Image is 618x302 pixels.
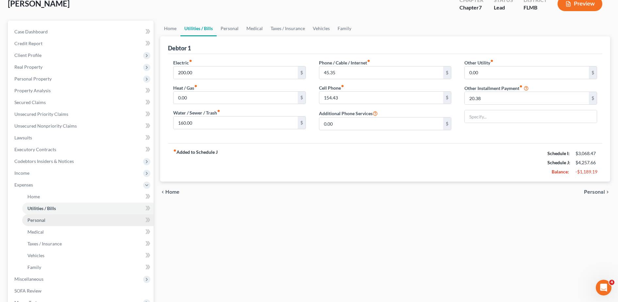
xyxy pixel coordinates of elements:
span: Unsecured Nonpriority Claims [14,123,77,129]
input: -- [319,117,443,130]
i: chevron_right [605,189,610,195]
a: Lawsuits [9,132,154,144]
span: Credit Report [14,41,42,46]
a: Utilities / Bills [180,21,217,36]
div: $ [298,66,306,79]
label: Water / Sewer / Trash [173,109,220,116]
strong: Added to Schedule J [173,149,218,176]
label: Cell Phone [319,84,344,91]
span: Home [165,189,179,195]
input: -- [465,92,589,104]
label: Electric [173,59,192,66]
strong: Schedule I: [547,151,570,156]
span: Personal Property [14,76,52,81]
span: Property Analysis [14,88,51,93]
label: Phone / Cable / Internet [319,59,370,66]
a: Medical [242,21,267,36]
div: $ [589,92,597,104]
span: Utilities / Bills [27,205,56,211]
a: Medical [22,226,154,238]
i: fiber_manual_record [194,84,197,88]
i: fiber_manual_record [341,84,344,88]
button: Personal chevron_right [584,189,610,195]
span: SOFA Review [14,288,42,293]
button: chevron_left Home [160,189,179,195]
span: Executory Contracts [14,147,56,152]
span: Codebtors Insiders & Notices [14,158,74,164]
div: Lead [494,4,513,11]
div: Chapter [459,4,483,11]
input: -- [174,66,298,79]
span: Real Property [14,64,42,70]
span: Home [27,194,40,199]
input: Specify... [465,110,597,123]
i: fiber_manual_record [173,149,176,152]
i: fiber_manual_record [519,85,523,88]
span: Personal [27,217,45,223]
a: Taxes / Insurance [22,238,154,250]
span: Expenses [14,182,33,187]
a: Home [22,191,154,203]
a: Personal [22,214,154,226]
a: Unsecured Nonpriority Claims [9,120,154,132]
span: Lawsuits [14,135,32,140]
span: Medical [27,229,44,235]
div: $ [443,117,451,130]
i: fiber_manual_record [367,59,370,62]
i: chevron_left [160,189,165,195]
a: Case Dashboard [9,26,154,38]
strong: Schedule J: [547,160,570,165]
span: Personal [584,189,605,195]
div: FLMB [524,4,547,11]
iframe: Intercom live chat [596,280,611,295]
span: Case Dashboard [14,29,48,34]
span: 7 [479,4,482,10]
span: Taxes / Insurance [27,241,62,246]
a: Property Analysis [9,85,154,97]
a: Family [334,21,355,36]
i: fiber_manual_record [189,59,192,62]
span: Vehicles [27,253,44,258]
i: fiber_manual_record [217,109,220,113]
input: -- [465,66,589,79]
input: -- [174,116,298,129]
div: $ [443,66,451,79]
label: Other Utility [464,59,493,66]
span: Family [27,264,41,270]
a: Personal [217,21,242,36]
label: Heat / Gas [173,84,197,91]
div: $ [589,66,597,79]
span: Miscellaneous [14,276,43,282]
div: $ [443,92,451,104]
input: -- [319,92,443,104]
span: Secured Claims [14,99,46,105]
a: Utilities / Bills [22,203,154,214]
input: -- [319,66,443,79]
span: 4 [609,280,614,285]
input: -- [174,92,298,104]
a: Family [22,261,154,273]
div: $ [298,116,306,129]
div: $4,257.66 [576,159,597,166]
a: Vehicles [22,250,154,261]
div: Debtor 1 [168,44,191,52]
strong: Balance: [552,169,569,174]
a: Home [160,21,180,36]
span: Unsecured Priority Claims [14,111,68,117]
span: Income [14,170,29,176]
a: Taxes / Insurance [267,21,309,36]
a: Unsecured Priority Claims [9,108,154,120]
span: Client Profile [14,52,42,58]
a: Vehicles [309,21,334,36]
label: Other Installment Payment [464,85,523,92]
div: -$1,189.19 [576,169,597,175]
div: $3,068.47 [576,150,597,157]
a: SOFA Review [9,285,154,297]
a: Secured Claims [9,97,154,108]
label: Additional Phone Services [319,109,378,117]
i: fiber_manual_record [490,59,493,62]
div: $ [298,92,306,104]
a: Executory Contracts [9,144,154,155]
a: Credit Report [9,38,154,49]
